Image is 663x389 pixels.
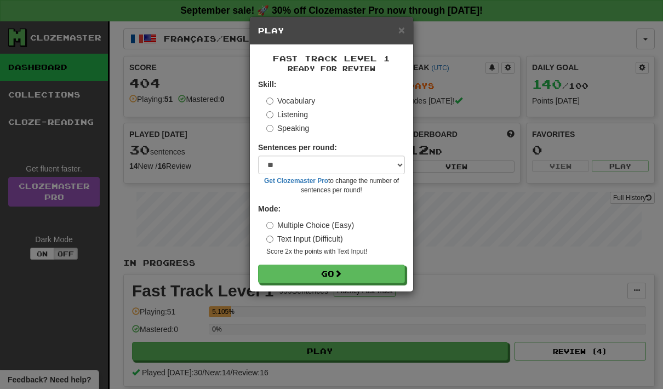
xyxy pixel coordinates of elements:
[258,265,405,283] button: Go
[258,142,337,153] label: Sentences per round:
[266,109,308,120] label: Listening
[266,111,273,118] input: Listening
[266,98,273,105] input: Vocabulary
[266,95,315,106] label: Vocabulary
[273,54,390,63] span: Fast Track Level 1
[266,123,309,134] label: Speaking
[258,64,405,73] small: Ready for Review
[266,222,273,229] input: Multiple Choice (Easy)
[266,233,343,244] label: Text Input (Difficult)
[258,176,405,195] small: to change the number of sentences per round!
[266,220,354,231] label: Multiple Choice (Easy)
[264,177,328,185] a: Get Clozemaster Pro
[258,204,281,213] strong: Mode:
[266,236,273,243] input: Text Input (Difficult)
[398,24,405,36] button: Close
[266,247,405,256] small: Score 2x the points with Text Input !
[258,80,276,89] strong: Skill:
[258,25,405,36] h5: Play
[398,24,405,36] span: ×
[266,125,273,132] input: Speaking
